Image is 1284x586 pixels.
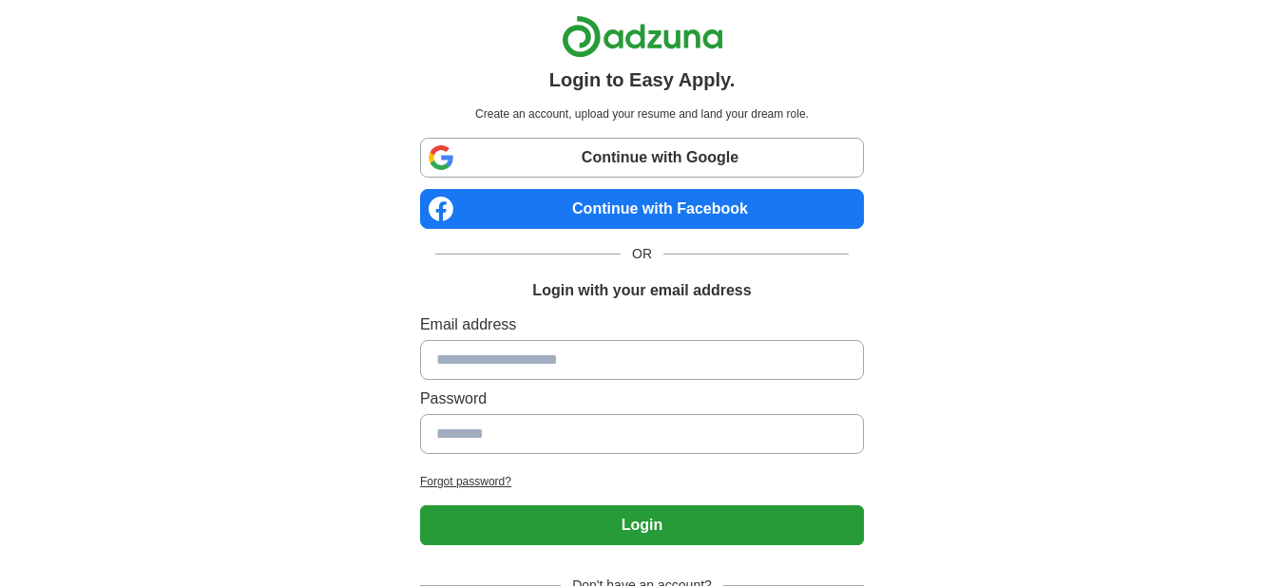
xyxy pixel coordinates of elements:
p: Create an account, upload your resume and land your dream role. [424,105,860,123]
a: Continue with Facebook [420,189,864,229]
img: Adzuna logo [562,15,723,58]
a: Continue with Google [420,138,864,178]
a: Forgot password? [420,473,864,490]
label: Email address [420,313,864,336]
label: Password [420,388,864,410]
button: Login [420,505,864,545]
h1: Login to Easy Apply. [549,66,736,94]
h1: Login with your email address [532,279,751,302]
span: OR [621,244,663,264]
